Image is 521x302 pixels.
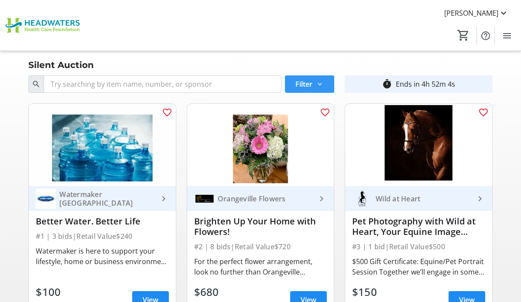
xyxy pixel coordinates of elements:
[352,189,372,209] img: Wild at Heart
[437,6,516,20] button: [PERSON_NAME]
[5,3,83,47] img: Headwaters Health Care Foundation's Logo
[194,256,327,277] div: For the perfect flower arrangement, look no further than Orangeville Flowers! Our expert florists...
[158,193,169,204] mat-icon: keyboard_arrow_right
[36,246,168,267] div: Watermaker is here to support your lifestyle, home or business environment with [MEDICAL_DATA] tr...
[498,27,516,44] button: Menu
[475,193,485,204] mat-icon: keyboard_arrow_right
[396,79,455,89] div: Ends in 4h 52m 4s
[56,190,158,207] div: Watermaker [GEOGRAPHIC_DATA]
[23,58,99,72] div: Silent Auction
[36,284,71,300] div: $100
[345,104,492,186] img: Pet Photography with Wild at Heart, Your Equine Image Visualist
[345,186,492,211] a: Wild at HeartWild at Heart
[29,186,175,211] a: Watermaker OrangevilleWatermaker [GEOGRAPHIC_DATA]
[285,75,334,93] button: Filter
[382,79,392,89] mat-icon: timer_outline
[36,216,168,227] div: Better Water. Better Life
[187,104,334,186] img: Brighten Up Your Home with Flowers!
[456,27,471,43] button: Cart
[194,241,327,253] div: #2 | 8 bids | Retail Value $720
[352,284,387,300] div: $150
[320,107,330,118] mat-icon: favorite_outline
[352,256,485,277] div: $500 Gift Certificate: Equine/Pet Portrait Session Together we’ll engage in some creative shenani...
[194,189,214,209] img: Orangeville Flowers
[44,75,281,93] input: Try searching by item name, number, or sponsor
[36,189,56,209] img: Watermaker Orangeville
[194,216,327,237] div: Brighten Up Your Home with Flowers!
[478,107,489,118] mat-icon: favorite_outline
[295,79,312,89] span: Filter
[372,194,474,203] div: Wild at Heart
[29,104,175,186] img: Better Water. Better Life
[187,186,334,211] a: Orangeville FlowersOrangeville Flowers
[214,194,316,203] div: Orangeville Flowers
[444,8,498,18] span: [PERSON_NAME]
[352,216,485,237] div: Pet Photography with Wild at Heart, Your Equine Image Visualist
[316,193,327,204] mat-icon: keyboard_arrow_right
[477,27,494,44] button: Help
[36,230,168,242] div: #1 | 3 bids | Retail Value $240
[194,284,229,300] div: $680
[162,107,172,118] mat-icon: favorite_outline
[352,241,485,253] div: #3 | 1 bid | Retail Value $500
